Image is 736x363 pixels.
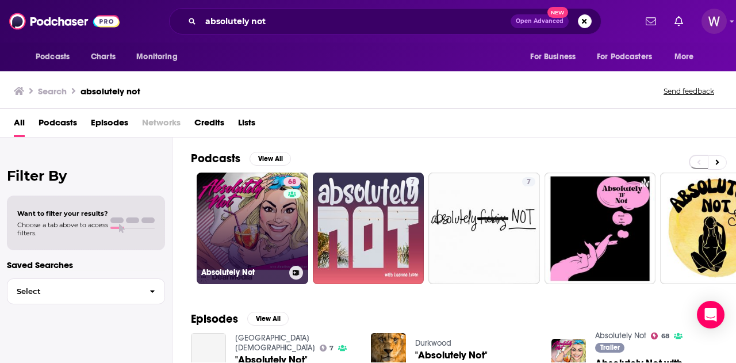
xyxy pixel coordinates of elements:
[250,152,291,166] button: View All
[701,9,727,34] button: Show profile menu
[191,151,240,166] h2: Podcasts
[39,113,77,137] a: Podcasts
[595,331,646,341] a: Absolutely Not
[14,113,25,137] a: All
[527,177,531,188] span: 7
[670,12,688,31] a: Show notifications dropdown
[142,113,181,137] span: Networks
[7,288,140,295] span: Select
[91,49,116,65] span: Charts
[415,350,488,360] a: "Absolutely Not"
[428,173,540,284] a: 7
[522,46,590,68] button: open menu
[547,7,568,18] span: New
[28,46,85,68] button: open menu
[191,151,291,166] a: PodcastsView All
[600,344,620,351] span: Trailer
[530,49,576,65] span: For Business
[9,10,120,32] img: Podchaser - Follow, Share and Rate Podcasts
[674,49,694,65] span: More
[589,46,669,68] button: open menu
[329,346,333,351] span: 7
[320,345,334,351] a: 7
[128,46,192,68] button: open menu
[7,167,165,184] h2: Filter By
[17,209,108,217] span: Want to filter your results?
[516,18,563,24] span: Open Advanced
[522,177,535,186] a: 7
[169,8,601,35] div: Search podcasts, credits, & more...
[191,312,289,326] a: EpisodesView All
[7,259,165,270] p: Saved Searches
[247,312,289,326] button: View All
[38,86,67,97] h3: Search
[701,9,727,34] img: User Profile
[83,46,122,68] a: Charts
[36,49,70,65] span: Podcasts
[313,173,424,284] a: 7
[597,49,652,65] span: For Podcasters
[406,177,419,186] a: 7
[7,278,165,304] button: Select
[415,338,451,348] a: Durkwood
[136,49,177,65] span: Monitoring
[651,333,669,339] a: 68
[641,12,661,31] a: Show notifications dropdown
[197,173,308,284] a: 68Absolutely Not
[701,9,727,34] span: Logged in as williammwhite
[201,268,285,277] h3: Absolutely Not
[666,46,708,68] button: open menu
[191,312,238,326] h2: Episodes
[283,177,301,186] a: 68
[697,301,724,328] div: Open Intercom Messenger
[235,333,315,353] a: River Falls United Methodist Church
[238,113,255,137] a: Lists
[411,177,415,188] span: 7
[511,14,569,28] button: Open AdvancedNew
[17,221,108,237] span: Choose a tab above to access filters.
[660,86,718,96] button: Send feedback
[661,334,669,339] span: 68
[91,113,128,137] a: Episodes
[80,86,140,97] h3: absolutely not
[201,12,511,30] input: Search podcasts, credits, & more...
[194,113,224,137] a: Credits
[288,177,296,188] span: 68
